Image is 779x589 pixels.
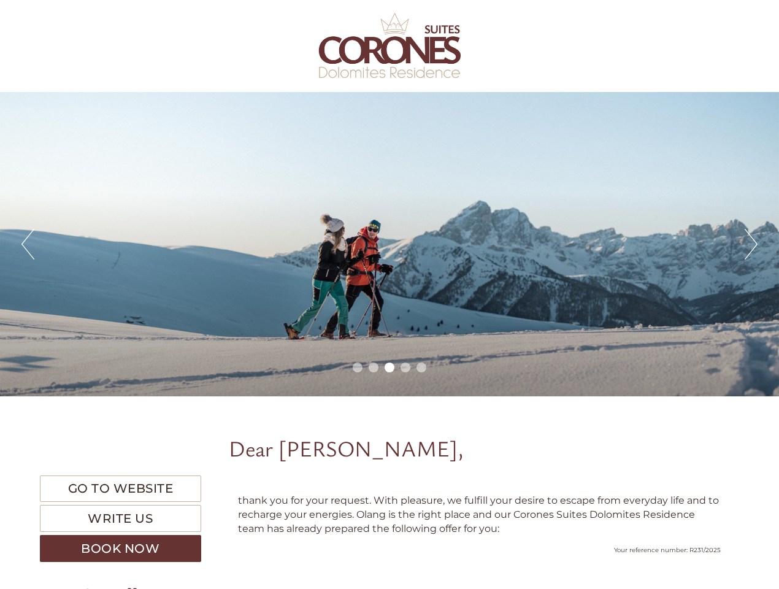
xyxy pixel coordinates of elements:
button: Next [745,229,758,260]
h1: Dear [PERSON_NAME], [229,436,464,461]
a: Write us [40,505,201,532]
a: Go to website [40,475,201,502]
p: thank you for your request. With pleasure, we fulfill your desire to escape from everyday life an... [238,494,721,536]
span: Your reference number: R231/2025 [614,546,721,554]
button: Previous [21,229,34,260]
a: Book now [40,535,201,562]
